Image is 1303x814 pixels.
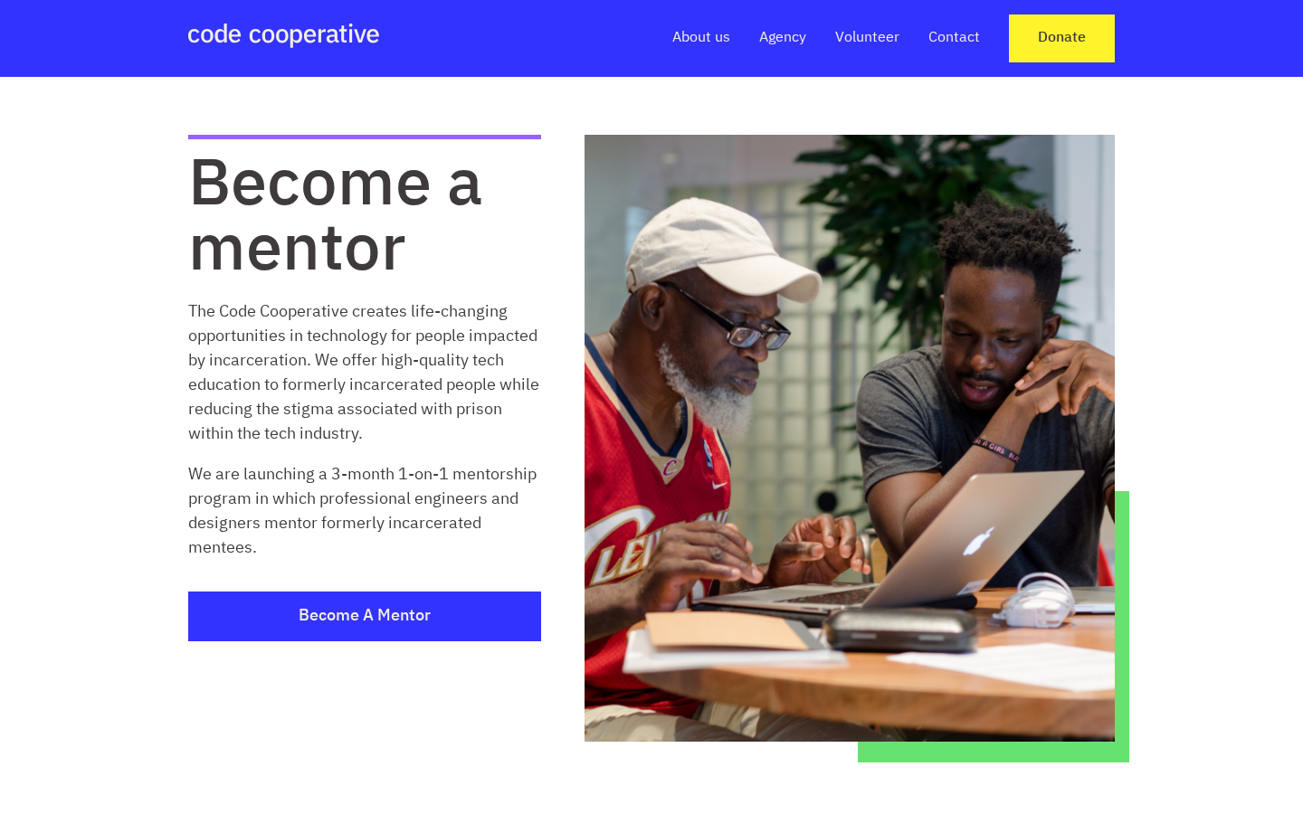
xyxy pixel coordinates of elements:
[188,24,379,48] img: the code cooperative
[1009,14,1115,62] a: Donate
[585,135,1115,742] img: We are the code coop
[188,300,541,447] p: The Code Cooperative creates life-changing opportunities in technology for people impacted by inc...
[835,29,899,48] a: Volunteer
[928,29,980,48] a: Contact
[759,29,806,48] a: Agency
[672,29,730,48] a: About us
[188,463,541,561] p: We are launching a 3-month 1-on-1 mentorship program in which professional engineers and designer...
[188,592,541,641] a: Become a Mentor
[188,135,541,284] h1: Become a mentor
